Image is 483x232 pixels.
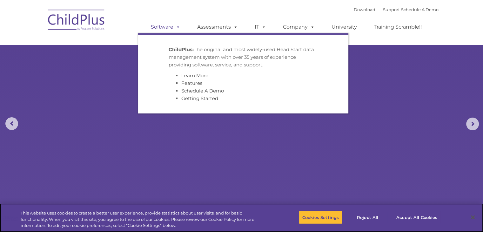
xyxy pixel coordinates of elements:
strong: ChildPlus: [169,46,194,52]
font: | [354,7,439,12]
a: Software [144,21,187,33]
button: Cookies Settings [299,211,342,224]
a: Schedule A Demo [401,7,439,12]
a: Schedule A Demo [181,88,224,94]
span: Phone number [88,68,115,73]
a: University [325,21,363,33]
button: Close [466,210,480,224]
a: Learn More [181,72,208,78]
a: IT [248,21,272,33]
a: Assessments [191,21,244,33]
div: This website uses cookies to create a better user experience, provide statistics about user visit... [21,210,266,229]
img: ChildPlus by Procare Solutions [45,5,108,37]
a: Training Scramble!! [367,21,428,33]
span: Last name [88,42,108,47]
a: Support [383,7,400,12]
p: The original and most widely-used Head Start data management system with over 35 years of experie... [169,46,318,69]
a: Features [181,80,202,86]
a: Company [277,21,321,33]
a: Getting Started [181,95,218,101]
a: Download [354,7,375,12]
button: Accept All Cookies [393,211,441,224]
button: Reject All [348,211,387,224]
